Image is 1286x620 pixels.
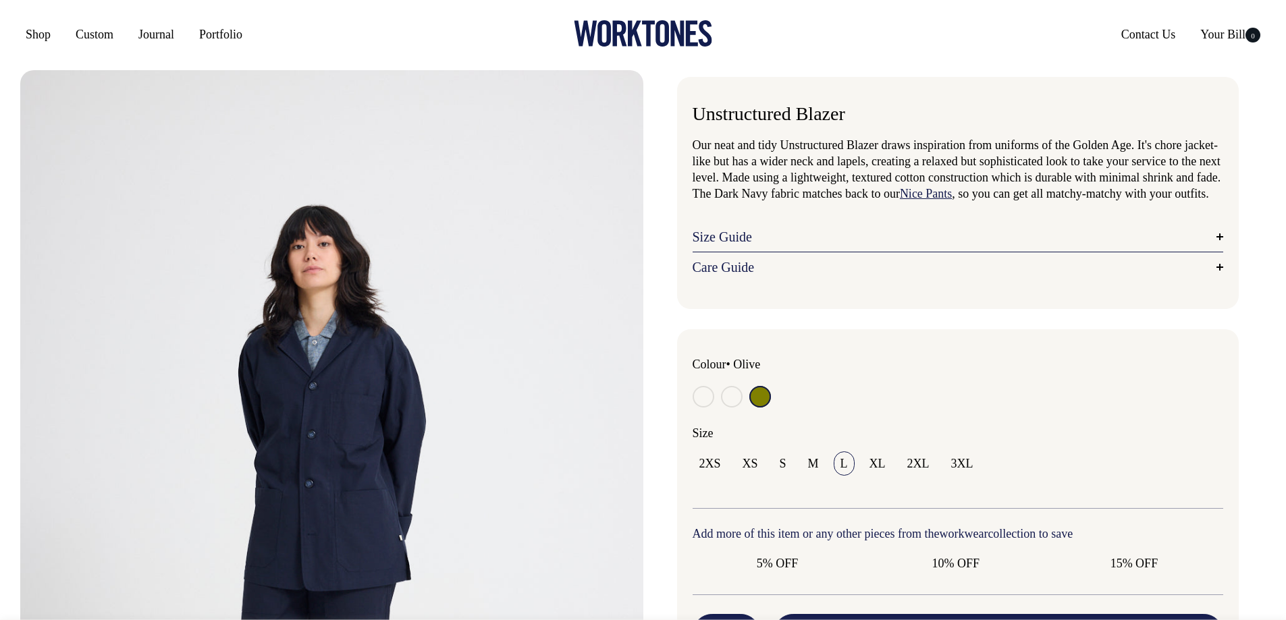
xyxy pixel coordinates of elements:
[693,356,905,372] div: Colour
[840,455,848,472] span: L
[693,104,1224,125] h1: Unstructured Blazer
[952,187,1208,200] span: , so you can get all matchy-matchy with your outfits.
[907,455,930,472] span: 2XL
[773,451,793,476] input: S
[1049,551,1219,575] input: 15% OFF
[693,451,728,476] input: 2XS
[939,527,988,540] a: workwear
[733,358,760,371] label: Olive
[726,358,730,371] span: •
[693,229,1224,245] a: Size Guide
[801,451,826,476] input: M
[808,455,819,472] span: M
[871,551,1041,575] input: 10% OFF
[693,551,863,575] input: 5% OFF
[900,187,952,200] a: Nice Pants
[699,555,856,571] span: 5% OFF
[1245,28,1260,43] span: 0
[693,528,1224,541] h6: Add more of this item or any other pieces from the collection to save
[780,455,786,472] span: S
[693,138,1221,200] span: Our neat and tidy Unstructured Blazer draws inspiration from uniforms of the Golden Age. It's cho...
[901,451,936,476] input: 2XL
[951,455,973,472] span: 3XL
[693,259,1224,275] a: Care Guide
[1116,22,1181,47] a: Contact Us
[863,451,892,476] input: XL
[20,22,56,47] a: Shop
[699,455,721,472] span: 2XS
[834,451,855,476] input: L
[194,22,248,47] a: Portfolio
[1056,555,1212,571] span: 15% OFF
[944,451,980,476] input: 3XL
[878,555,1034,571] span: 10% OFF
[736,451,765,476] input: XS
[743,455,758,472] span: XS
[869,455,886,472] span: XL
[70,22,119,47] a: Custom
[133,22,180,47] a: Journal
[693,425,1224,441] div: Size
[1195,22,1266,47] a: Your Bill0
